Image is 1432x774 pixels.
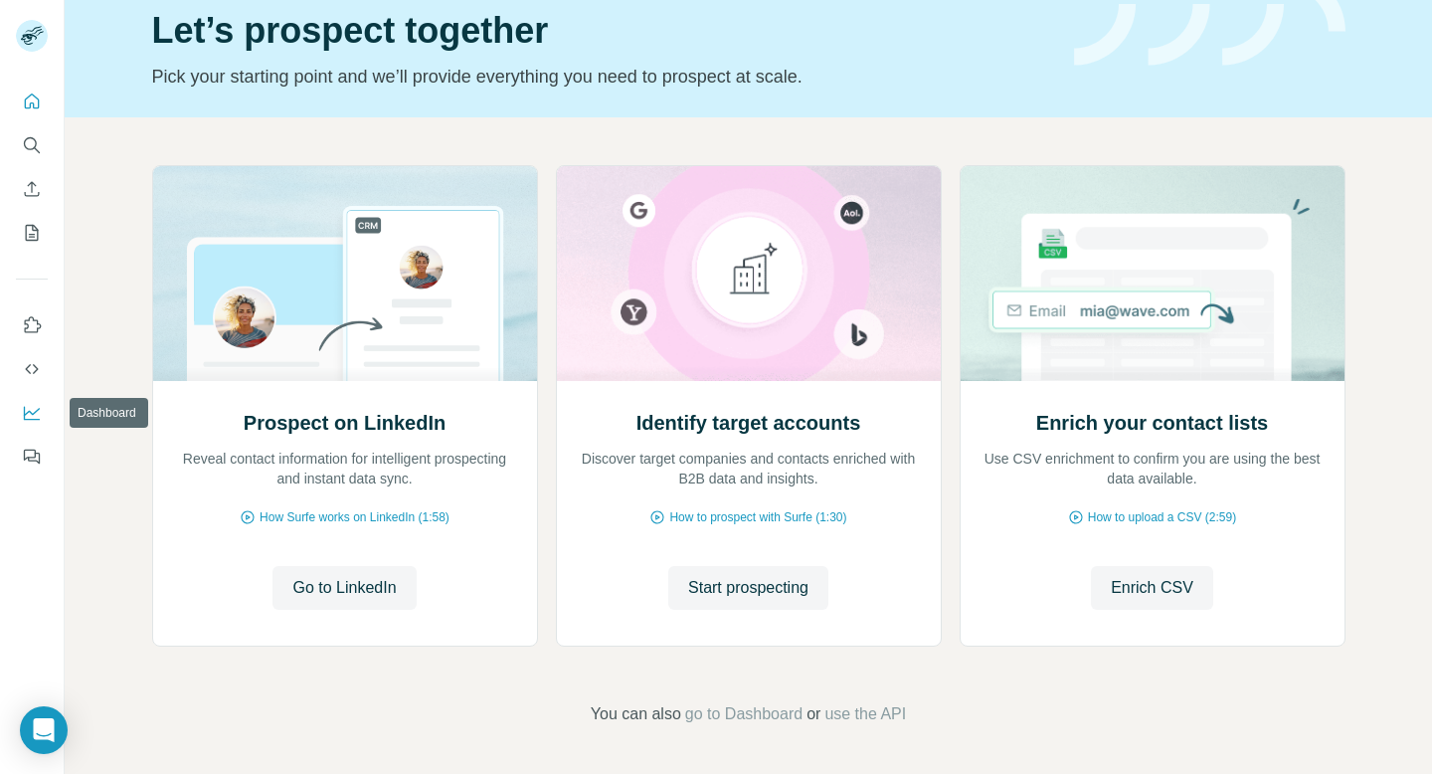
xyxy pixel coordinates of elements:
[244,409,446,437] h2: Prospect on LinkedIn
[806,702,820,726] span: or
[292,576,396,600] span: Go to LinkedIn
[577,449,921,488] p: Discover target companies and contacts enriched with B2B data and insights.
[1036,409,1268,437] h2: Enrich your contact lists
[688,576,808,600] span: Start prospecting
[16,84,48,119] button: Quick start
[272,566,416,610] button: Go to LinkedIn
[1088,508,1236,526] span: How to upload a CSV (2:59)
[20,706,68,754] div: Open Intercom Messenger
[260,508,449,526] span: How Surfe works on LinkedIn (1:58)
[591,702,681,726] span: You can also
[16,127,48,163] button: Search
[16,395,48,431] button: Dashboard
[669,508,846,526] span: How to prospect with Surfe (1:30)
[16,351,48,387] button: Use Surfe API
[668,566,828,610] button: Start prospecting
[16,215,48,251] button: My lists
[16,439,48,475] button: Feedback
[636,409,861,437] h2: Identify target accounts
[152,166,538,381] img: Prospect on LinkedIn
[1111,576,1193,600] span: Enrich CSV
[824,702,906,726] button: use the API
[152,11,1050,51] h1: Let’s prospect together
[173,449,517,488] p: Reveal contact information for intelligent prospecting and instant data sync.
[1091,566,1213,610] button: Enrich CSV
[16,307,48,343] button: Use Surfe on LinkedIn
[556,166,942,381] img: Identify target accounts
[960,166,1345,381] img: Enrich your contact lists
[16,171,48,207] button: Enrich CSV
[981,449,1325,488] p: Use CSV enrichment to confirm you are using the best data available.
[685,702,803,726] button: go to Dashboard
[152,63,1050,91] p: Pick your starting point and we’ll provide everything you need to prospect at scale.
